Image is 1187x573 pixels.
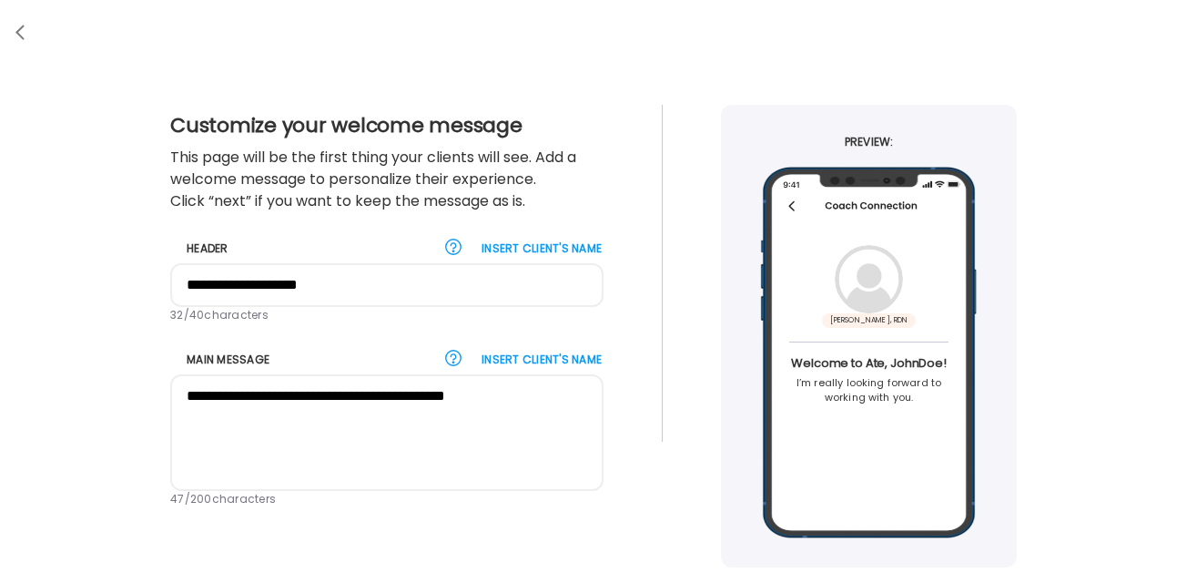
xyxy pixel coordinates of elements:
[170,112,604,139] h2: Customize your welcome message
[170,307,184,322] span: 32
[190,491,212,506] span: 200
[170,147,604,212] div: This page will be the first thing your clients will see. Add a welcome message to personalize the...
[721,134,1017,150] h3: Preview:
[779,372,959,404] div: I’m really looking forward to working with you.
[189,307,205,322] span: 40
[170,307,604,323] div: / characters
[480,352,604,368] label: Insert client's name
[170,491,604,507] div: / characters
[170,491,185,506] span: 47
[480,240,604,257] label: Insert client's name
[822,313,917,328] div: [PERSON_NAME], RDN
[185,352,271,368] label: Main message
[185,240,230,257] label: Header
[835,245,903,313] img: bg-avatar-default.svg
[779,355,959,372] div: Welcome to Ate, JohnDoe!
